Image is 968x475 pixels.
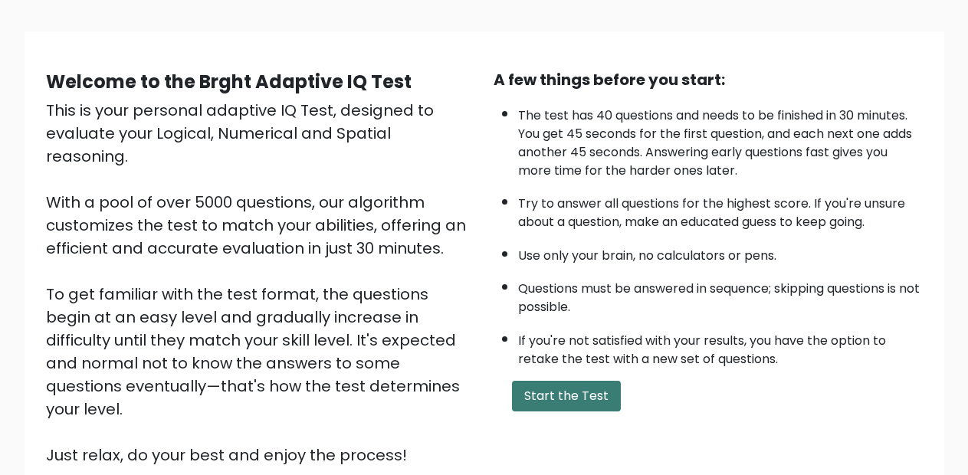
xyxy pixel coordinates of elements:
div: A few things before you start: [494,68,923,91]
div: This is your personal adaptive IQ Test, designed to evaluate your Logical, Numerical and Spatial ... [46,99,475,467]
button: Start the Test [512,381,621,411]
li: Use only your brain, no calculators or pens. [518,239,923,265]
li: Questions must be answered in sequence; skipping questions is not possible. [518,272,923,316]
b: Welcome to the Brght Adaptive IQ Test [46,69,412,94]
li: If you're not satisfied with your results, you have the option to retake the test with a new set ... [518,324,923,369]
li: Try to answer all questions for the highest score. If you're unsure about a question, make an edu... [518,187,923,231]
li: The test has 40 questions and needs to be finished in 30 minutes. You get 45 seconds for the firs... [518,99,923,180]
